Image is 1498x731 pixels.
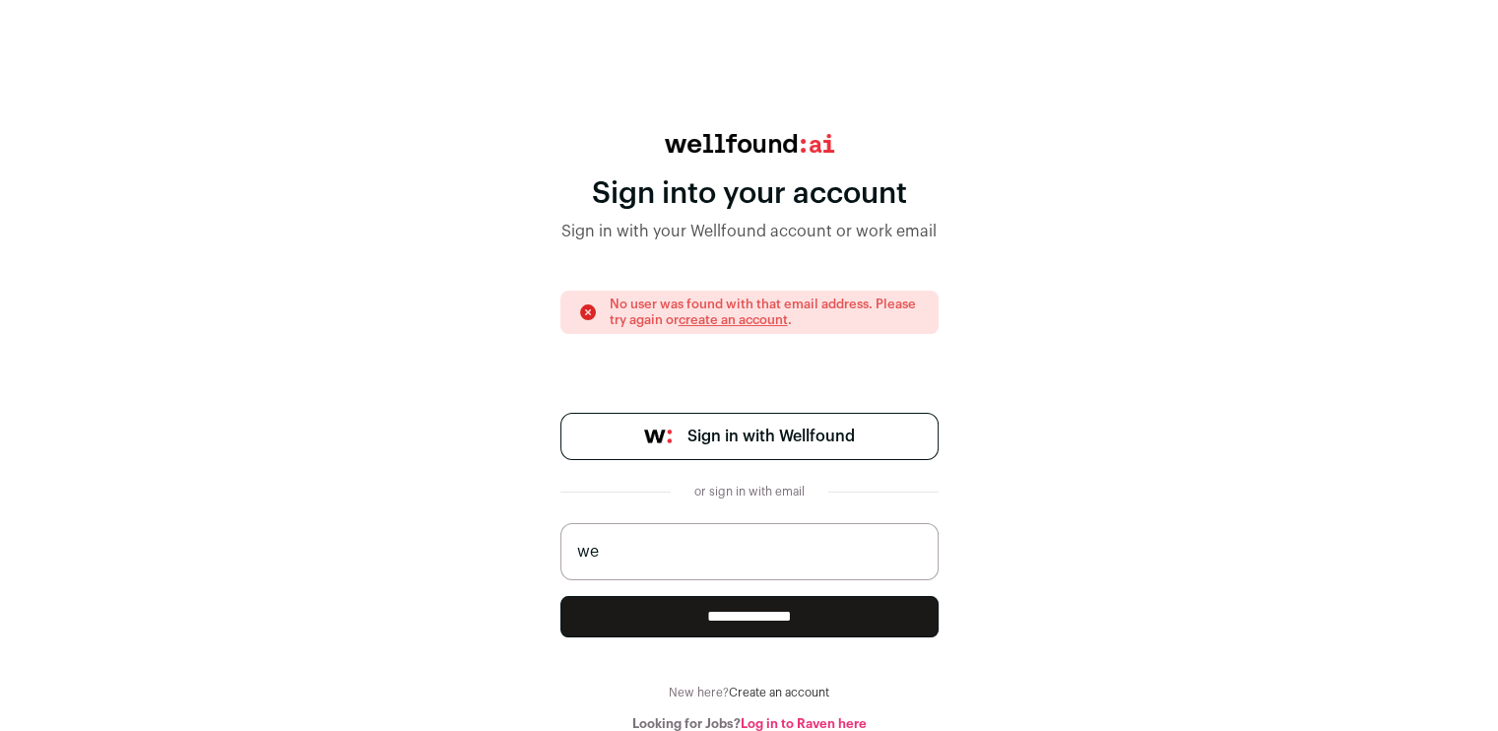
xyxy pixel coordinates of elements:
p: No user was found with that email address. Please try again or . [610,297,921,328]
div: Sign in with your Wellfound account or work email [560,220,939,243]
div: Sign into your account [560,176,939,212]
a: Create an account [729,687,829,698]
div: New here? [560,685,939,700]
input: name@work-email.com [560,523,939,580]
a: create an account [679,313,788,326]
img: wellfound:ai [665,134,834,153]
img: wellfound-symbol-flush-black-fb3c872781a75f747ccb3a119075da62bfe97bd399995f84a933054e44a575c4.png [644,430,672,443]
div: or sign in with email [686,484,813,499]
a: Log in to Raven here [741,717,867,730]
span: Sign in with Wellfound [687,425,855,448]
a: Sign in with Wellfound [560,413,939,460]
